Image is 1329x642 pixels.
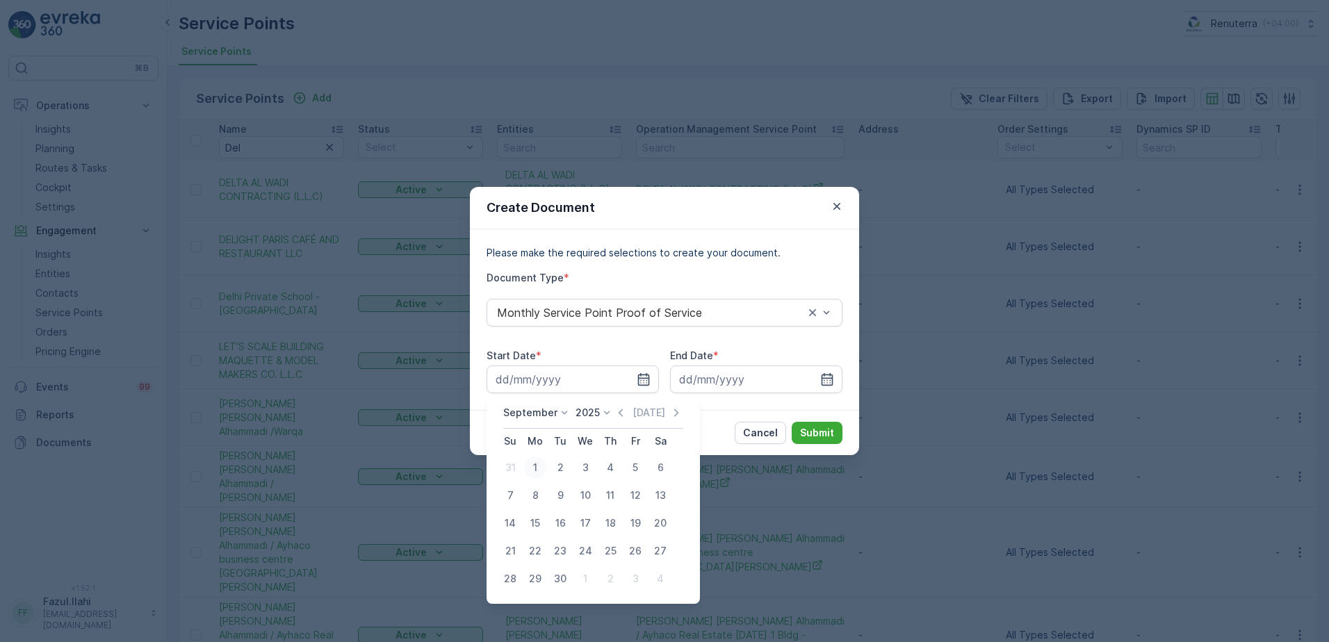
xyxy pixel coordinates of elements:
div: 4 [599,456,621,479]
div: 30 [549,568,571,590]
th: Wednesday [573,429,598,454]
div: 7 [499,484,521,507]
p: Submit [800,426,834,440]
div: 2 [599,568,621,590]
input: dd/mm/yyyy [487,365,659,393]
p: 2025 [576,406,600,420]
th: Friday [623,429,648,454]
div: 28 [499,568,521,590]
div: 24 [574,540,596,562]
div: 31 [499,456,521,479]
div: 29 [524,568,546,590]
div: 14 [499,512,521,534]
div: 20 [649,512,671,534]
input: dd/mm/yyyy [670,365,842,393]
div: 16 [549,512,571,534]
div: 13 [649,484,671,507]
div: 8 [524,484,546,507]
div: 11 [599,484,621,507]
div: 5 [624,456,646,479]
p: [DATE] [633,406,665,420]
div: 27 [649,540,671,562]
label: Start Date [487,349,536,361]
div: 10 [574,484,596,507]
div: 23 [549,540,571,562]
div: 1 [524,456,546,479]
label: Document Type [487,272,564,283]
div: 3 [624,568,646,590]
div: 9 [549,484,571,507]
p: Create Document [487,198,595,217]
div: 18 [599,512,621,534]
div: 4 [649,568,671,590]
th: Sunday [498,429,523,454]
p: September [503,406,557,420]
p: Cancel [743,426,778,440]
th: Thursday [598,429,623,454]
div: 15 [524,512,546,534]
th: Saturday [648,429,673,454]
div: 6 [649,456,671,479]
th: Monday [523,429,548,454]
div: 21 [499,540,521,562]
div: 1 [574,568,596,590]
div: 2 [549,456,571,479]
div: 25 [599,540,621,562]
button: Submit [792,422,842,444]
button: Cancel [735,422,786,444]
div: 19 [624,512,646,534]
div: 26 [624,540,646,562]
div: 22 [524,540,546,562]
th: Tuesday [548,429,573,454]
div: 3 [574,456,596,479]
div: 12 [624,484,646,507]
p: Please make the required selections to create your document. [487,246,842,260]
label: End Date [670,349,713,361]
div: 17 [574,512,596,534]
